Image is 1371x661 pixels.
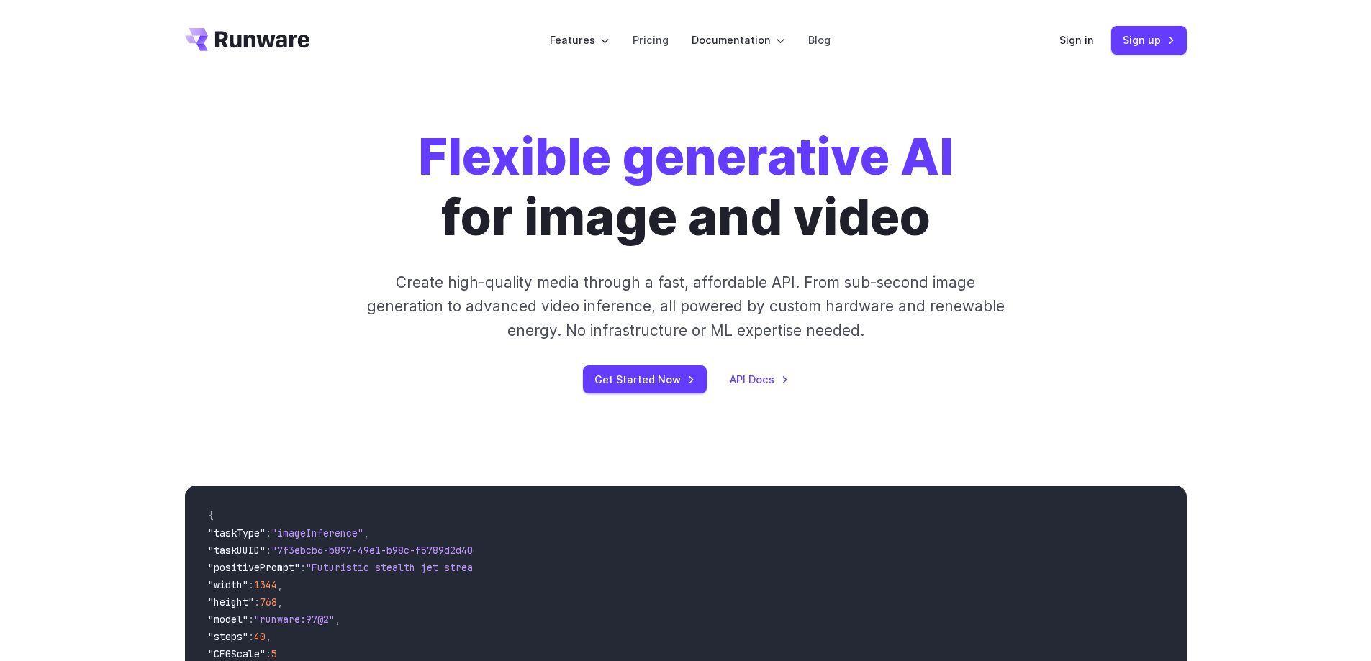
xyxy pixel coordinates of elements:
[277,578,283,591] span: ,
[335,613,340,626] span: ,
[266,630,271,643] span: ,
[208,578,248,591] span: "width"
[208,596,254,608] span: "height"
[248,613,254,626] span: :
[208,630,248,643] span: "steps"
[254,630,266,643] span: 40
[254,613,335,626] span: "runware:97@2"
[692,32,785,48] label: Documentation
[277,596,283,608] span: ,
[633,32,669,48] a: Pricing
[808,32,831,48] a: Blog
[248,630,254,643] span: :
[418,126,954,187] strong: Flexible generative AI
[254,578,277,591] span: 1344
[271,647,277,660] span: 5
[208,613,248,626] span: "model"
[1059,32,1094,48] a: Sign in
[365,270,1006,342] p: Create high-quality media through a fast, affordable API. From sub-second image generation to adv...
[254,596,260,608] span: :
[306,561,830,574] span: "Futuristic stealth jet streaking through a neon-lit cityscape with glowing purple exhaust"
[208,509,214,522] span: {
[208,526,266,539] span: "taskType"
[550,32,610,48] label: Features
[208,561,300,574] span: "positivePrompt"
[266,526,271,539] span: :
[271,544,490,557] span: "7f3ebcb6-b897-49e1-b98c-f5789d2d40d7"
[583,365,707,393] a: Get Started Now
[1111,26,1187,54] a: Sign up
[248,578,254,591] span: :
[266,647,271,660] span: :
[363,526,369,539] span: ,
[300,561,306,574] span: :
[208,544,266,557] span: "taskUUID"
[266,544,271,557] span: :
[730,371,789,388] a: API Docs
[185,28,310,51] a: Go to /
[271,526,363,539] span: "imageInference"
[260,596,277,608] span: 768
[418,127,954,247] h1: for image and video
[208,647,266,660] span: "CFGScale"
